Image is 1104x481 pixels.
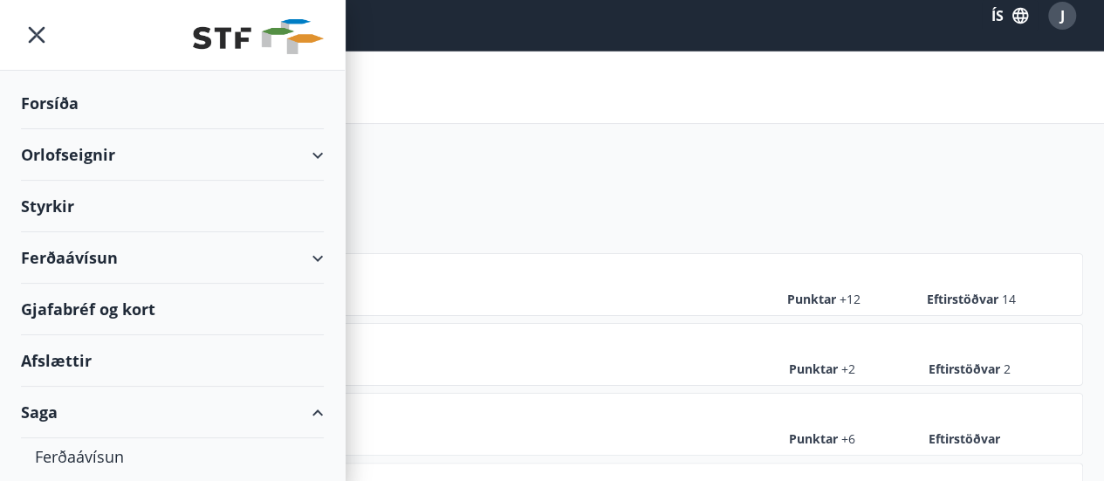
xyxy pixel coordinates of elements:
[35,438,310,475] div: Ferðaávísun
[841,430,855,447] span: +6
[21,335,324,387] div: Afslættir
[21,387,324,438] div: Saga
[787,291,874,308] span: Punktar
[789,361,876,378] span: Punktar
[929,430,1016,448] span: Eftirstöðvar
[1060,6,1065,25] span: J
[21,129,324,181] div: Orlofseignir
[193,19,324,54] img: union_logo
[21,78,324,129] div: Forsíða
[1004,361,1011,377] span: 2
[927,291,1016,308] span: Eftirstöðvar
[1002,291,1016,307] span: 14
[840,291,861,307] span: +12
[841,361,855,377] span: +2
[929,361,1016,378] span: Eftirstöðvar
[21,181,324,232] div: Styrkir
[21,232,324,284] div: Ferðaávísun
[789,430,876,448] span: Punktar
[21,19,52,51] button: menu
[21,284,324,335] div: Gjafabréf og kort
